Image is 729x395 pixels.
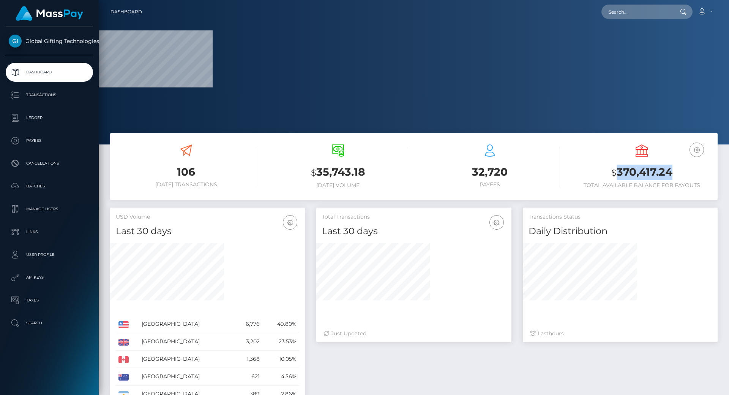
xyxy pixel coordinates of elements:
[268,182,408,189] h6: [DATE] Volume
[9,158,90,169] p: Cancellations
[601,5,673,19] input: Search...
[268,165,408,180] h3: 35,743.18
[6,154,93,173] a: Cancellations
[9,272,90,283] p: API Keys
[6,245,93,264] a: User Profile
[234,351,262,368] td: 1,368
[139,333,234,351] td: [GEOGRAPHIC_DATA]
[116,213,299,221] h5: USD Volume
[9,226,90,238] p: Links
[9,35,22,48] img: Global Gifting Technologies Inc
[6,268,93,287] a: API Keys
[420,165,560,179] h3: 32,720
[116,225,299,238] h4: Last 30 days
[6,222,93,241] a: Links
[110,4,142,20] a: Dashboard
[9,67,90,78] p: Dashboard
[6,177,93,196] a: Batches
[262,316,299,333] td: 49.80%
[9,295,90,306] p: Taxes
[262,368,299,385] td: 4.56%
[6,200,93,219] a: Manage Users
[262,351,299,368] td: 10.05%
[6,86,93,105] a: Transactions
[6,314,93,333] a: Search
[571,182,712,189] h6: Total Available Balance for Payouts
[262,333,299,351] td: 23.53%
[116,165,256,179] h3: 106
[139,368,234,385] td: [GEOGRAPHIC_DATA]
[6,291,93,310] a: Taxes
[139,316,234,333] td: [GEOGRAPHIC_DATA]
[529,213,712,221] h5: Transactions Status
[529,225,712,238] h4: Daily Distribution
[611,167,617,178] small: $
[118,321,129,328] img: US.png
[9,112,90,124] p: Ledger
[139,351,234,368] td: [GEOGRAPHIC_DATA]
[9,203,90,215] p: Manage Users
[234,316,262,333] td: 6,776
[6,38,93,44] span: Global Gifting Technologies Inc
[6,108,93,127] a: Ledger
[9,249,90,260] p: User Profile
[311,167,316,178] small: $
[324,330,503,338] div: Just Updated
[118,339,129,346] img: GB.png
[9,317,90,329] p: Search
[6,63,93,82] a: Dashboard
[9,89,90,101] p: Transactions
[234,368,262,385] td: 621
[322,213,505,221] h5: Total Transactions
[234,333,262,351] td: 3,202
[420,181,560,188] h6: Payees
[6,131,93,150] a: Payees
[116,181,256,188] h6: [DATE] Transactions
[530,330,710,338] div: Last hours
[118,374,129,381] img: AU.png
[118,356,129,363] img: CA.png
[571,165,712,180] h3: 370,417.24
[16,6,83,21] img: MassPay Logo
[9,135,90,146] p: Payees
[322,225,505,238] h4: Last 30 days
[9,181,90,192] p: Batches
